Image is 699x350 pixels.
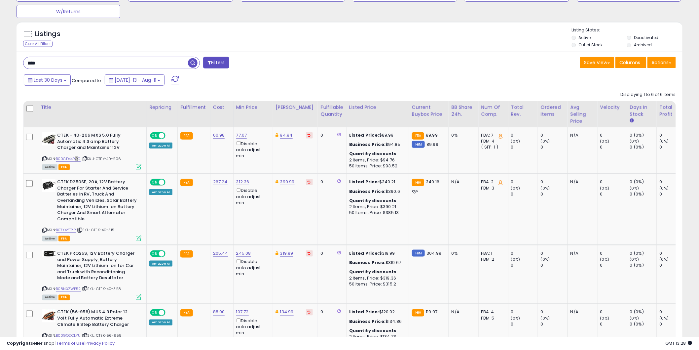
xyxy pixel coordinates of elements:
[349,328,404,334] div: :
[349,319,404,325] div: $134.86
[42,179,141,241] div: ASIN:
[180,179,193,186] small: FBA
[660,179,686,185] div: 0
[24,74,71,86] button: Last 30 Days
[426,309,437,315] span: 119.97
[72,77,102,84] span: Compared to:
[236,140,268,159] div: Disable auto adjust min
[570,250,592,256] div: N/A
[630,186,639,191] small: (0%)
[630,262,657,268] div: 0 (0%)
[349,269,397,275] b: Quantity discounts
[660,257,669,262] small: (0%)
[23,41,53,47] div: Clear All Filters
[213,309,225,316] a: 88.00
[349,151,397,157] b: Quantity discounts
[349,204,404,210] div: 2 Items, Price: $390.21
[105,74,165,86] button: [DATE]-13 - Aug-11
[180,309,193,317] small: FBA
[600,144,627,150] div: 0
[276,104,315,111] div: [PERSON_NAME]
[82,286,121,292] span: | SKU: CTEK-40-328
[630,139,639,144] small: (0%)
[349,210,404,216] div: 50 Items, Price: $385.13
[621,92,676,98] div: Displaying 1 to 6 of 6 items
[570,309,592,315] div: N/A
[86,340,115,346] a: Privacy Policy
[180,104,207,111] div: Fulfillment
[165,310,175,316] span: OFF
[349,260,404,266] div: $319.67
[615,57,646,68] button: Columns
[321,104,344,118] div: Fulfillable Quantity
[660,316,669,321] small: (0%)
[481,104,505,118] div: Num of Comp.
[426,141,438,148] span: 89.99
[426,250,441,256] span: 304.99
[481,179,503,185] div: FBA: 2
[349,250,379,256] b: Listed Price:
[349,328,397,334] b: Quantity discounts
[452,179,473,185] div: N/A
[56,156,81,162] a: B00CD44RQO
[58,164,70,170] span: FBA
[541,257,550,262] small: (0%)
[57,309,137,329] b: CTEK (56-958) MUS 4.3 Polar 12 Volt Fully Automatic Extreme Climate 8 Step Battery Charger
[511,250,538,256] div: 0
[280,309,294,316] a: 134.99
[541,144,568,150] div: 0
[58,236,70,241] span: FBA
[151,251,159,257] span: ON
[41,104,144,111] div: Title
[541,186,550,191] small: (0%)
[7,340,115,347] div: seller snap | |
[511,322,538,328] div: 0
[349,104,406,111] div: Listed Price
[280,250,293,257] a: 319.99
[280,179,295,185] a: 390.99
[349,151,404,157] div: :
[541,250,568,256] div: 0
[511,139,520,144] small: (0%)
[349,189,404,195] div: $390.6
[481,144,503,150] div: ( SFP: 1 )
[349,250,404,256] div: $319.99
[660,250,686,256] div: 0
[42,250,141,299] div: ASIN:
[149,143,172,149] div: Amazon AI
[660,139,669,144] small: (0%)
[481,256,503,262] div: FBM: 2
[660,144,686,150] div: 0
[180,250,193,258] small: FBA
[600,104,624,111] div: Velocity
[151,310,159,316] span: ON
[7,340,31,346] strong: Copyright
[660,104,684,118] div: Total Profit
[426,132,438,138] span: 89.99
[17,5,120,18] button: W/Returns
[82,156,121,161] span: | SKU: CTEK-40-206
[165,133,175,139] span: OFF
[580,57,614,68] button: Save View
[541,139,550,144] small: (0%)
[151,180,159,185] span: ON
[570,104,595,125] div: Avg Selling Price
[321,250,341,256] div: 0
[660,132,686,138] div: 0
[481,316,503,322] div: FBM: 5
[579,35,591,40] label: Active
[56,286,81,292] a: B08NXZWP52
[42,236,57,241] span: All listings currently available for purchase on Amazon
[321,179,341,185] div: 0
[660,186,669,191] small: (0%)
[349,132,379,138] b: Listed Price:
[630,191,657,197] div: 0 (0%)
[42,179,55,192] img: 412OvW3XrgL._SL40_.jpg
[149,104,175,111] div: Repricing
[660,262,686,268] div: 0
[600,179,627,185] div: 0
[57,179,137,224] b: CTEK D250SE, 20A, 12V Battery Charger For Starter And Service Batteries In RV, Truck And Overland...
[412,104,446,118] div: Current Buybox Price
[452,132,473,138] div: 0%
[203,57,229,68] button: Filters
